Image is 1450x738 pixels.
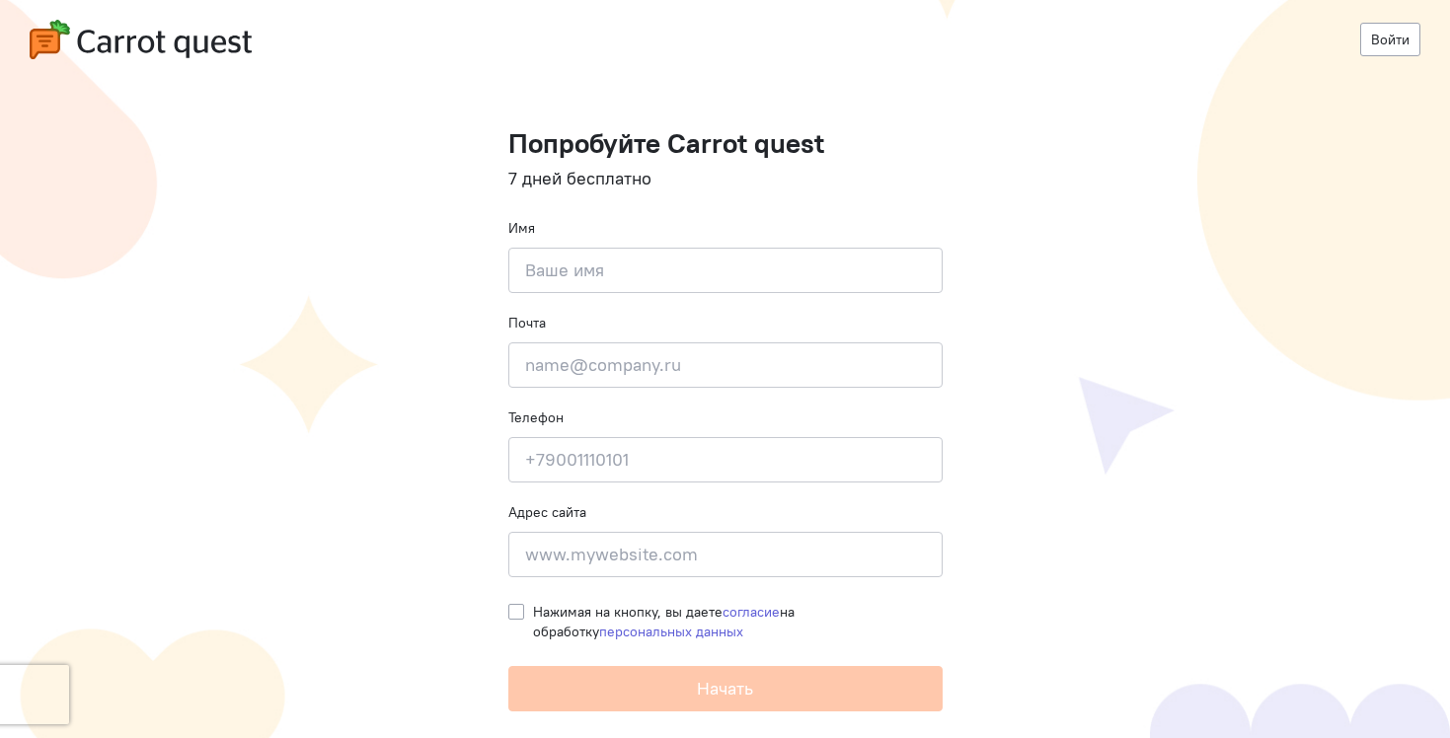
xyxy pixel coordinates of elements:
[599,623,743,640] a: персональных данных
[508,437,943,482] input: +79001110101
[508,666,943,711] button: Начать
[508,502,586,522] label: Адрес сайта
[1360,23,1420,56] a: Войти
[533,603,795,640] span: Нажимая на кнопку, вы даете на обработку
[508,128,943,159] h1: Попробуйте Carrot quest
[508,342,943,388] input: name@company.ru
[508,218,535,238] label: Имя
[508,407,564,427] label: Телефон
[508,248,943,293] input: Ваше имя
[508,169,943,188] h4: 7 дней бесплатно
[508,313,546,332] label: Почта
[697,677,753,700] span: Начать
[508,532,943,577] input: www.mywebsite.com
[723,603,780,621] a: согласие
[30,20,252,59] img: carrot-quest-logo.svg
